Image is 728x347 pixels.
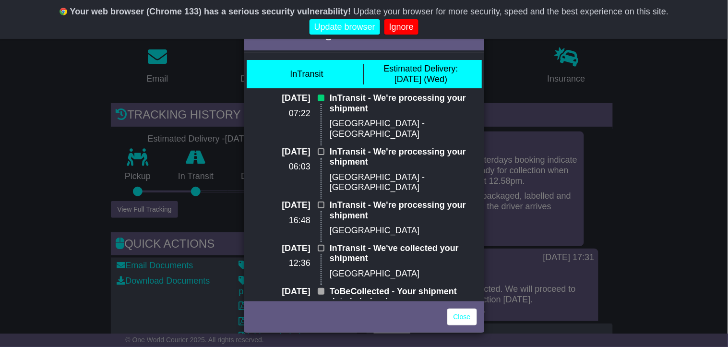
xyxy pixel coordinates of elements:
a: Close [447,309,477,325]
b: Your web browser (Chrome 133) has a serious security vulnerability! [70,7,351,16]
p: InTransit - We're processing your shipment [330,200,477,221]
span: Update your browser for more security, speed and the best experience on this site. [353,7,668,16]
p: 07:22 [251,108,310,119]
div: InTransit [290,69,323,80]
p: [GEOGRAPHIC_DATA] - [GEOGRAPHIC_DATA] [330,119,477,139]
p: ToBeCollected - Your shipment data is lodged [330,287,477,307]
p: InTransit - We're processing your shipment [330,147,477,168]
p: [DATE] [251,93,310,104]
p: InTransit - We've collected your shipment [330,243,477,264]
p: [DATE] [251,147,310,157]
p: [GEOGRAPHIC_DATA] - [GEOGRAPHIC_DATA] [330,172,477,193]
p: [DATE] [251,287,310,297]
p: [DATE] [251,243,310,254]
span: Estimated Delivery: [383,64,458,73]
a: Update browser [310,19,380,35]
p: 06:03 [251,162,310,172]
p: 16:48 [251,215,310,226]
p: 12:36 [251,258,310,269]
div: [DATE] (Wed) [383,64,458,84]
a: Ignore [384,19,418,35]
p: [DATE] [251,200,310,211]
p: [GEOGRAPHIC_DATA] [330,226,477,236]
p: [GEOGRAPHIC_DATA] [330,269,477,279]
p: InTransit - We're processing your shipment [330,93,477,114]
